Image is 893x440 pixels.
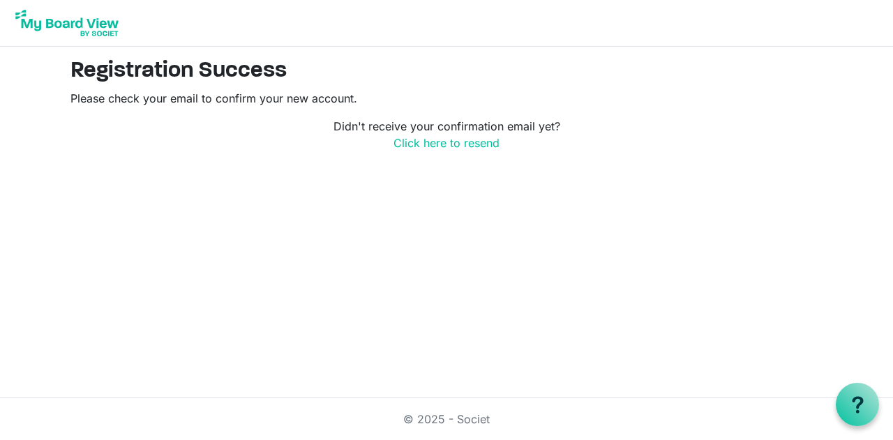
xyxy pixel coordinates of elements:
[393,136,500,150] a: Click here to resend
[70,90,823,107] p: Please check your email to confirm your new account.
[70,58,823,84] h2: Registration Success
[403,412,490,426] a: © 2025 - Societ
[11,6,123,40] img: My Board View Logo
[70,118,823,151] p: Didn't receive your confirmation email yet?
